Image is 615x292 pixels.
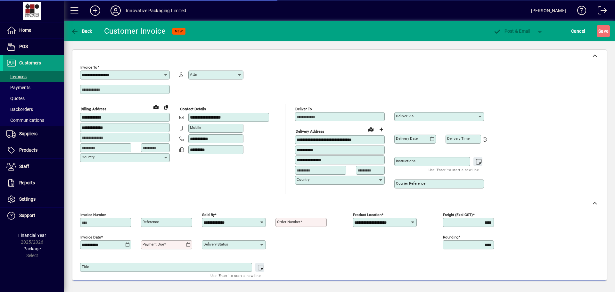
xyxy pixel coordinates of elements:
mat-hint: Use 'Enter' to start a new line [429,166,479,173]
button: Add [85,5,105,16]
a: Knowledge Base [572,1,586,22]
mat-label: Order number [277,220,300,224]
a: Backorders [3,104,64,115]
span: Back [71,29,92,34]
span: Payments [6,85,30,90]
mat-label: Delivery status [203,242,228,246]
a: Support [3,208,64,224]
span: Suppliers [19,131,37,136]
a: Quotes [3,93,64,104]
span: POS [19,44,28,49]
app-page-header-button: Back [64,25,99,37]
span: P [504,29,507,34]
span: Staff [19,164,29,169]
a: Logout [593,1,607,22]
span: ave [598,26,608,36]
button: Choose address [376,124,386,135]
mat-label: Rounding [443,235,458,239]
span: ost & Email [493,29,530,34]
mat-label: Deliver To [295,107,312,111]
div: Customer Invoice [104,26,166,36]
span: Financial Year [18,233,46,238]
mat-label: Country [82,155,94,159]
mat-label: Attn [190,72,197,77]
button: Profile [105,5,126,16]
button: Back [69,25,94,37]
button: Copy to Delivery address [161,102,171,112]
span: Customers [19,60,41,65]
span: Invoices [6,74,27,79]
mat-label: Delivery date [396,136,418,141]
span: Products [19,147,37,153]
span: Communications [6,118,44,123]
span: Home [19,28,31,33]
a: Invoices [3,71,64,82]
button: Save [597,25,610,37]
a: Home [3,22,64,38]
mat-label: Delivery time [447,136,470,141]
mat-label: Reference [143,220,159,224]
mat-label: Freight (excl GST) [443,213,473,217]
span: Support [19,213,35,218]
mat-label: Payment due [143,242,164,246]
span: NEW [175,29,183,33]
a: Payments [3,82,64,93]
button: Cancel [570,25,587,37]
div: [PERSON_NAME] [531,5,566,16]
span: Settings [19,196,36,202]
a: Staff [3,159,64,175]
mat-label: Title [82,264,89,269]
span: Quotes [6,96,25,101]
mat-label: Courier Reference [396,181,425,186]
mat-label: Instructions [396,159,415,163]
span: Reports [19,180,35,185]
a: POS [3,39,64,55]
a: Communications [3,115,64,126]
span: S [598,29,601,34]
mat-label: Deliver via [396,114,414,118]
span: Cancel [571,26,585,36]
a: Settings [3,191,64,207]
a: Reports [3,175,64,191]
a: View on map [366,124,376,134]
mat-label: Country [297,177,309,182]
mat-label: Invoice To [80,65,97,70]
span: Package [23,246,41,251]
mat-hint: Use 'Enter' to start a new line [210,272,261,279]
a: Suppliers [3,126,64,142]
div: Innovative Packaging Limited [126,5,186,16]
mat-label: Mobile [190,125,201,130]
a: View on map [151,102,161,112]
mat-label: Invoice date [80,235,101,239]
button: Post & Email [490,25,534,37]
mat-label: Product location [353,213,381,217]
mat-label: Invoice number [80,213,106,217]
a: Products [3,142,64,158]
span: Backorders [6,107,33,112]
mat-label: Sold by [202,213,215,217]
